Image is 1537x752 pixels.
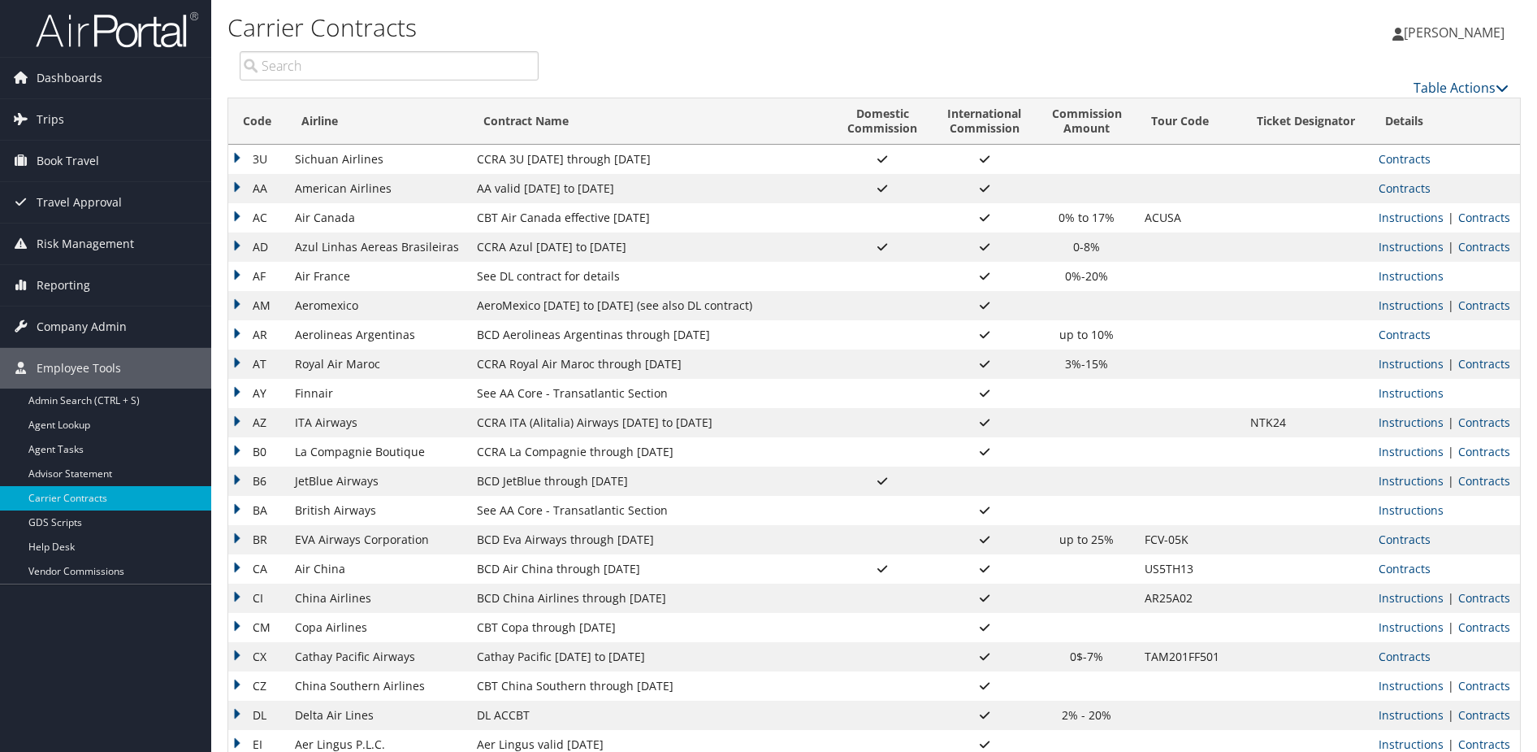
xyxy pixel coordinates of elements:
[287,525,469,554] td: EVA Airways Corporation
[1414,79,1509,97] a: Table Actions
[1444,298,1458,313] span: |
[1037,525,1137,554] td: up to 25%
[1458,298,1510,313] a: View Contracts
[469,379,833,408] td: See AA Core - Transatlantic Section
[228,233,287,262] td: AD
[469,320,833,350] td: BCD Aerolineas Argentinas through [DATE]
[1037,233,1137,262] td: 0-8%
[36,11,198,49] img: airportal-logo.png
[1379,239,1444,254] a: View Ticketing Instructions
[1379,415,1444,430] a: View Ticketing Instructions
[228,642,287,672] td: CX
[228,437,287,467] td: B0
[287,672,469,701] td: China Southern Airlines
[287,379,469,408] td: Finnair
[1458,619,1510,635] a: View Contracts
[1444,356,1458,372] span: |
[1392,8,1521,57] a: [PERSON_NAME]
[1379,180,1431,196] a: View Contracts
[228,145,287,174] td: 3U
[1370,98,1520,145] th: Details: activate to sort column ascending
[469,467,833,496] td: BCD JetBlue through [DATE]
[1137,203,1241,233] td: ACUSA
[228,379,287,408] td: AY
[37,306,127,347] span: Company Admin
[1458,473,1510,489] a: View Contracts
[1458,678,1510,693] a: View Contracts
[1444,239,1458,254] span: |
[1379,532,1431,547] a: View Contracts
[1458,415,1510,430] a: View Contracts
[287,98,469,145] th: Airline: activate to sort column ascending
[228,262,287,291] td: AF
[469,291,833,320] td: AeroMexico [DATE] to [DATE] (see also DL contract)
[1379,502,1444,518] a: View Ticketing Instructions
[228,672,287,701] td: CZ
[469,672,833,701] td: CBT China Southern through [DATE]
[469,613,833,642] td: CBT Copa through [DATE]
[37,58,102,98] span: Dashboards
[1379,707,1444,723] a: View Ticketing Instructions
[287,642,469,672] td: Cathay Pacific Airways
[1379,619,1444,635] a: View Ticketing Instructions
[469,145,833,174] td: CCRA 3U [DATE] through [DATE]
[287,437,469,467] td: La Compagnie Boutique
[469,437,833,467] td: CCRA La Compagnie through [DATE]
[37,99,64,140] span: Trips
[228,174,287,203] td: AA
[469,642,833,672] td: Cathay Pacific [DATE] to [DATE]
[1379,210,1444,225] a: View Ticketing Instructions
[287,701,469,730] td: Delta Air Lines
[228,408,287,437] td: AZ
[1379,151,1431,167] a: View Contracts
[1444,707,1458,723] span: |
[1379,298,1444,313] a: View Ticketing Instructions
[228,701,287,730] td: DL
[1037,642,1137,672] td: 0$-7%
[469,554,833,584] td: BCD Air China through [DATE]
[1037,203,1137,233] td: 0% to 17%
[37,348,121,389] span: Employee Tools
[1444,210,1458,225] span: |
[1444,444,1458,459] span: |
[1242,408,1371,437] td: NTK24
[1379,649,1431,664] a: View Contracts
[1458,590,1510,606] a: View Contracts
[37,182,122,223] span: Travel Approval
[1444,678,1458,693] span: |
[1137,642,1241,672] td: TAM201FF501
[1444,590,1458,606] span: |
[287,584,469,613] td: China Airlines
[287,174,469,203] td: American Airlines
[287,233,469,262] td: Azul Linhas Aereas Brasileiras
[469,496,833,525] td: See AA Core - Transatlantic Section
[1037,98,1137,145] th: CommissionAmount: activate to sort column ascending
[1137,584,1241,613] td: AR25A02
[1137,98,1241,145] th: Tour Code: activate to sort column ascending
[1444,473,1458,489] span: |
[228,584,287,613] td: CI
[1379,737,1444,752] a: View Ticketing Instructions
[228,291,287,320] td: AM
[1037,701,1137,730] td: 2% - 20%
[469,174,833,203] td: AA valid [DATE] to [DATE]
[287,262,469,291] td: Air France
[469,233,833,262] td: CCRA Azul [DATE] to [DATE]
[469,584,833,613] td: BCD China Airlines through [DATE]
[1458,356,1510,372] a: View Contracts
[1379,678,1444,693] a: View Ticketing Instructions
[1379,385,1444,401] a: View Ticketing Instructions
[287,203,469,233] td: Air Canada
[1037,320,1137,350] td: up to 10%
[1458,737,1510,752] a: View Contracts
[1444,415,1458,430] span: |
[228,203,287,233] td: AC
[469,98,833,145] th: Contract Name: activate to sort column ascending
[832,98,932,145] th: DomesticCommission: activate to sort column ascending
[1137,525,1241,554] td: FCV-05K
[1458,707,1510,723] a: View Contracts
[287,467,469,496] td: JetBlue Airways
[240,51,539,80] input: Search
[1379,473,1444,489] a: View Ticketing Instructions
[469,525,833,554] td: BCD Eva Airways through [DATE]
